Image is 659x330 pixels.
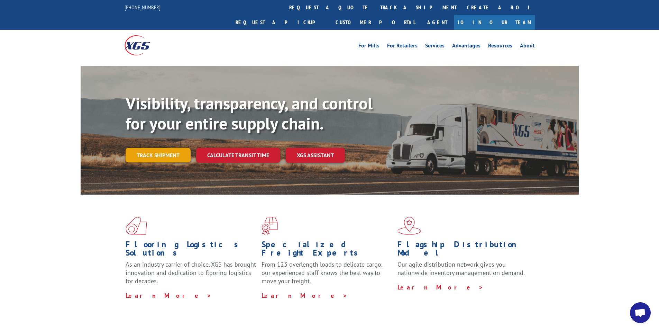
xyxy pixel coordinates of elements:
span: Our agile distribution network gives you nationwide inventory management on demand. [397,260,525,277]
a: Agent [420,15,454,30]
h1: Flagship Distribution Model [397,240,528,260]
a: Calculate transit time [196,148,280,163]
a: Services [425,43,445,51]
span: As an industry carrier of choice, XGS has brought innovation and dedication to flooring logistics... [126,260,256,285]
a: Learn More > [262,292,348,300]
a: Learn More > [397,283,484,291]
img: xgs-icon-total-supply-chain-intelligence-red [126,217,147,235]
img: xgs-icon-flagship-distribution-model-red [397,217,421,235]
a: Request a pickup [230,15,330,30]
a: For Retailers [387,43,418,51]
a: Track shipment [126,148,191,162]
a: Join Our Team [454,15,535,30]
p: From 123 overlength loads to delicate cargo, our experienced staff knows the best way to move you... [262,260,392,291]
a: Learn More > [126,292,212,300]
a: Customer Portal [330,15,420,30]
a: [PHONE_NUMBER] [125,4,161,11]
a: For Mills [358,43,379,51]
div: Open chat [630,302,651,323]
a: About [520,43,535,51]
b: Visibility, transparency, and control for your entire supply chain. [126,92,373,134]
h1: Specialized Freight Experts [262,240,392,260]
a: Resources [488,43,512,51]
h1: Flooring Logistics Solutions [126,240,256,260]
a: XGS ASSISTANT [286,148,345,163]
a: Advantages [452,43,480,51]
img: xgs-icon-focused-on-flooring-red [262,217,278,235]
